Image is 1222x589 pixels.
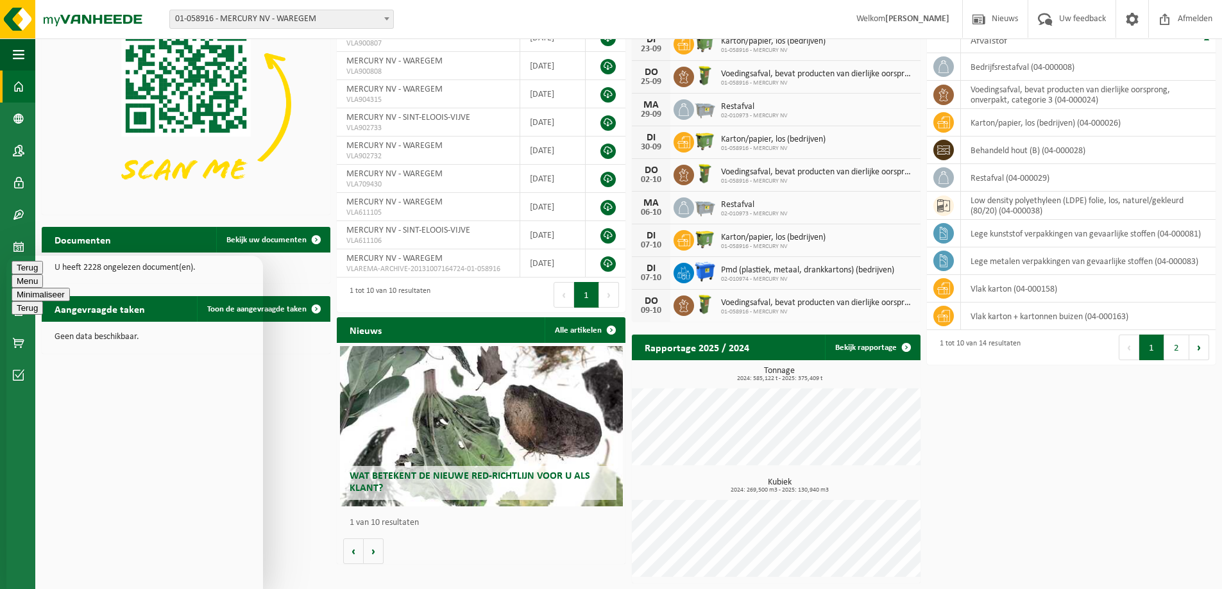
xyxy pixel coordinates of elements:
[346,38,510,49] span: VLA900807
[170,10,393,28] span: 01-058916 - MERCURY NV - WAREGEM
[346,197,443,207] span: MERCURY NV - WAREGEM
[638,208,664,217] div: 06-10
[638,78,664,87] div: 25-09
[694,195,716,217] img: WB-2500-GAL-GY-01
[638,198,664,208] div: MA
[346,236,510,246] span: VLA611106
[721,276,894,283] span: 02-010974 - MERCURY NV
[961,137,1216,164] td: behandeld hout (B) (04-000028)
[346,113,470,122] span: MERCURY NV - SINT-ELOOIS-VIJVE
[554,282,574,308] button: Previous
[721,112,788,120] span: 02-010973 - MERCURY NV
[638,67,664,78] div: DO
[694,163,716,185] img: WB-0060-HPE-GN-50
[350,471,590,494] span: Wat betekent de nieuwe RED-richtlijn voor u als klant?
[825,335,919,360] a: Bekijk rapportage
[520,52,586,80] td: [DATE]
[337,317,395,342] h2: Nieuws
[721,233,826,243] span: Karton/papier, los (bedrijven)
[520,221,586,249] td: [DATE]
[346,95,510,105] span: VLA904315
[694,97,716,119] img: WB-2500-GAL-GY-01
[520,249,586,278] td: [DATE]
[42,227,124,252] h2: Documenten
[961,303,1216,330] td: vlak karton + kartonnen buizen (04-000163)
[961,192,1216,220] td: low density polyethyleen (LDPE) folie, los, naturel/gekleurd (80/20) (04-000038)
[1189,335,1209,360] button: Next
[961,81,1216,109] td: voedingsafval, bevat producten van dierlijke oorsprong, onverpakt, categorie 3 (04-000024)
[721,145,826,153] span: 01-058916 - MERCURY NV
[721,47,826,54] span: 01-058916 - MERCURY NV
[226,236,307,244] span: Bekijk uw documenten
[638,110,664,119] div: 29-09
[961,275,1216,303] td: vlak karton (04-000158)
[638,133,664,143] div: DI
[638,478,921,494] h3: Kubiek
[216,227,329,253] a: Bekijk uw documenten
[933,333,1021,361] div: 1 tot 10 van 14 resultaten
[638,45,664,54] div: 23-09
[520,80,586,108] td: [DATE]
[343,281,430,309] div: 1 tot 10 van 10 resultaten
[638,176,664,185] div: 02-10
[694,32,716,54] img: WB-1100-HPE-GN-50
[961,164,1216,192] td: restafval (04-000029)
[638,35,664,45] div: DI
[346,179,510,190] span: VLA709430
[346,208,510,218] span: VLA611105
[632,335,762,360] h2: Rapportage 2025 / 2024
[721,69,914,79] span: Voedingsafval, bevat producten van dierlijke oorsprong, onverpakt, categorie 3
[721,200,788,210] span: Restafval
[638,376,921,382] span: 2024: 585,122 t - 2025: 375,409 t
[638,296,664,306] div: DO
[971,36,1007,46] span: Afvalstof
[694,228,716,250] img: WB-1100-HPE-GN-50
[1139,335,1164,360] button: 1
[694,130,716,152] img: WB-1100-HPE-GN-50
[721,265,894,276] span: Pmd (plastiek, metaal, drankkartons) (bedrijven)
[638,241,664,250] div: 07-10
[520,165,586,193] td: [DATE]
[574,282,599,308] button: 1
[721,135,826,145] span: Karton/papier, los (bedrijven)
[638,165,664,176] div: DO
[520,108,586,137] td: [DATE]
[721,37,826,47] span: Karton/papier, los (bedrijven)
[1119,335,1139,360] button: Previous
[599,282,619,308] button: Next
[364,538,384,564] button: Volgende
[520,193,586,221] td: [DATE]
[346,56,443,66] span: MERCURY NV - WAREGEM
[197,296,329,322] a: Toon de aangevraagde taken
[721,210,788,218] span: 02-010973 - MERCURY NV
[638,306,664,315] div: 09-10
[638,143,664,152] div: 30-09
[6,256,263,589] iframe: chat widget
[545,317,624,343] a: Alle artikelen
[721,79,914,87] span: 01-058916 - MERCURY NV
[1164,335,1189,360] button: 2
[346,123,510,133] span: VLA902733
[885,14,949,24] strong: [PERSON_NAME]
[721,102,788,112] span: Restafval
[694,294,716,315] img: WB-0060-HPE-GN-50
[961,247,1216,275] td: lege metalen verpakkingen van gevaarlijke stoffen (04-000083)
[694,65,716,87] img: WB-0060-HPE-GN-50
[520,137,586,165] td: [DATE]
[346,141,443,151] span: MERCURY NV - WAREGEM
[694,261,716,283] img: WB-1100-HPE-BE-01
[350,518,619,527] p: 1 van 10 resultaten
[721,298,914,308] span: Voedingsafval, bevat producten van dierlijke oorsprong, onverpakt, categorie 3
[346,264,510,274] span: VLAREMA-ARCHIVE-20131007164724-01-058916
[346,169,443,179] span: MERCURY NV - WAREGEM
[169,10,394,29] span: 01-058916 - MERCURY NV - WAREGEM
